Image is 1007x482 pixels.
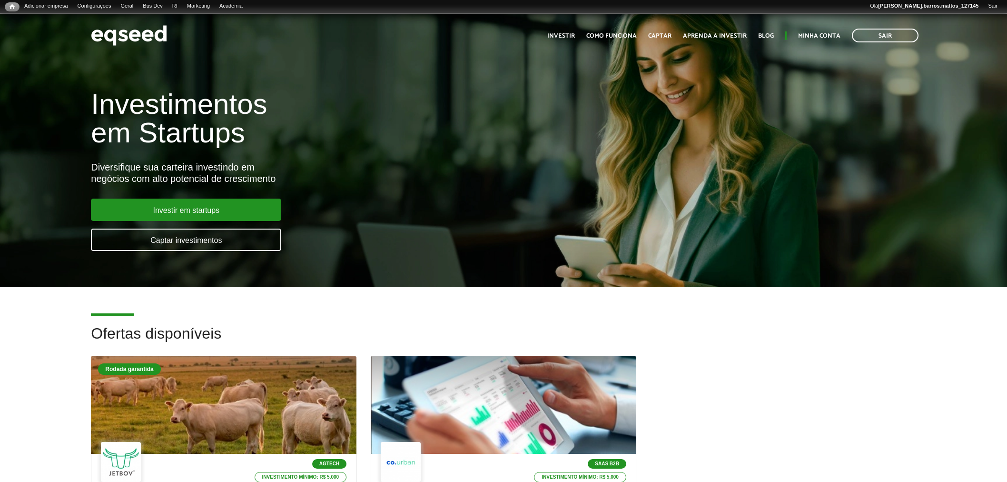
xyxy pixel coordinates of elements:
[91,325,916,356] h2: Ofertas disponíveis
[683,33,747,39] a: Aprenda a investir
[168,2,182,10] a: RI
[852,29,918,42] a: Sair
[878,3,978,9] strong: [PERSON_NAME].barros.mattos_127145
[91,23,167,48] img: EqSeed
[91,229,281,251] a: Captar investimentos
[798,33,840,39] a: Minha conta
[5,2,20,11] a: Início
[865,2,983,10] a: Olá[PERSON_NAME].barros.mattos_127145
[138,2,168,10] a: Bus Dev
[91,161,580,184] div: Diversifique sua carteira investindo em negócios com alto potencial de crescimento
[758,33,774,39] a: Blog
[588,459,626,469] p: SaaS B2B
[312,459,346,469] p: Agtech
[91,90,580,147] h1: Investimentos em Startups
[98,363,160,375] div: Rodada garantida
[91,199,281,221] a: Investir em startups
[983,2,1002,10] a: Sair
[20,2,73,10] a: Adicionar empresa
[116,2,138,10] a: Geral
[182,2,215,10] a: Marketing
[10,3,15,10] span: Início
[73,2,116,10] a: Configurações
[547,33,575,39] a: Investir
[215,2,247,10] a: Academia
[586,33,637,39] a: Como funciona
[648,33,671,39] a: Captar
